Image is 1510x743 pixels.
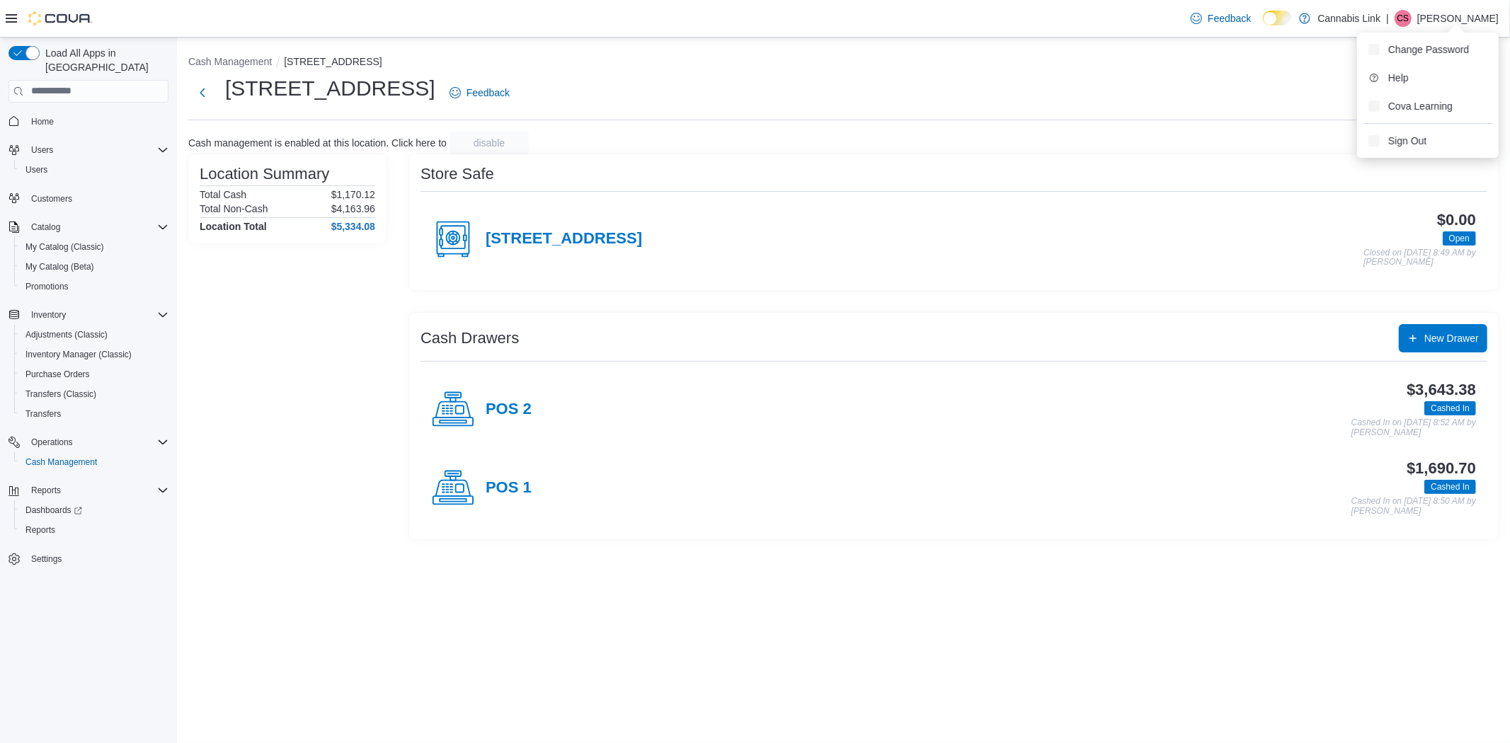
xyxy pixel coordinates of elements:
img: Cova [28,11,92,25]
a: Dashboards [20,502,88,519]
span: Reports [25,482,168,499]
span: Users [31,144,53,156]
button: Operations [25,434,79,451]
a: Feedback [1185,4,1257,33]
a: Home [25,113,59,130]
span: Transfers [20,405,168,422]
p: [PERSON_NAME] [1417,10,1499,27]
a: Customers [25,190,78,207]
span: Inventory Manager (Classic) [25,349,132,360]
span: Dashboards [25,505,82,516]
span: Settings [31,553,62,565]
p: Cash management is enabled at this location. Click here to [188,137,447,149]
span: Operations [25,434,168,451]
a: Transfers (Classic) [20,386,102,403]
button: Help [1363,67,1493,89]
p: | [1386,10,1389,27]
span: Cashed In [1424,480,1476,494]
h6: Total Cash [200,189,246,200]
a: My Catalog (Classic) [20,238,110,255]
button: Reports [3,480,174,500]
span: Purchase Orders [25,369,90,380]
span: Sign Out [1388,134,1426,148]
span: Customers [31,193,72,205]
button: Users [14,160,174,180]
a: Reports [20,522,61,538]
span: My Catalog (Classic) [20,238,168,255]
button: Catalog [25,219,66,236]
button: New Drawer [1399,324,1487,352]
button: Next [188,79,217,107]
p: Closed on [DATE] 8:49 AM by [PERSON_NAME] [1363,248,1476,267]
span: Catalog [31,221,60,233]
span: Inventory Manager (Classic) [20,346,168,363]
h6: Total Non-Cash [200,203,268,214]
button: disable [450,132,529,154]
button: Transfers [14,404,174,424]
span: Cova Learning [1388,99,1453,113]
button: Cash Management [188,56,272,67]
a: Purchase Orders [20,366,96,383]
a: Inventory Manager (Classic) [20,346,137,363]
button: Change Password [1363,38,1493,61]
span: Dashboards [20,502,168,519]
span: Feedback [467,86,510,100]
span: Transfers (Classic) [20,386,168,403]
span: Transfers [25,408,61,420]
span: Catalog [25,219,168,236]
input: Dark Mode [1263,11,1293,25]
nav: An example of EuiBreadcrumbs [188,54,1499,71]
button: [STREET_ADDRESS] [284,56,382,67]
span: Adjustments (Classic) [20,326,168,343]
button: My Catalog (Classic) [14,237,174,257]
h3: Store Safe [421,166,494,183]
span: Feedback [1208,11,1251,25]
button: Catalog [3,217,174,237]
button: Transfers (Classic) [14,384,174,404]
a: Feedback [444,79,515,107]
p: Cashed In on [DATE] 8:50 AM by [PERSON_NAME] [1351,497,1476,516]
h3: $3,643.38 [1407,381,1476,398]
a: Promotions [20,278,74,295]
span: Change Password [1388,42,1469,57]
span: Inventory [25,306,168,323]
span: Cashed In [1424,401,1476,415]
span: Cashed In [1431,402,1470,415]
span: Adjustments (Classic) [25,329,108,340]
button: Cash Management [14,452,174,472]
button: Customers [3,188,174,209]
span: Cashed In [1431,480,1470,493]
h3: $1,690.70 [1407,460,1476,477]
span: Inventory [31,309,66,321]
button: Reports [14,520,174,540]
span: My Catalog (Beta) [20,258,168,275]
a: Settings [25,551,67,568]
button: Reports [25,482,67,499]
h3: $0.00 [1437,212,1476,229]
button: Operations [3,432,174,452]
span: Operations [31,437,73,448]
span: Home [31,116,54,127]
span: CS [1397,10,1409,27]
button: Home [3,111,174,132]
button: Inventory [25,306,72,323]
span: Transfers (Classic) [25,388,96,400]
span: Help [1388,71,1409,85]
span: Cash Management [25,456,97,468]
h4: POS 2 [486,401,532,419]
span: Open [1449,232,1470,245]
h4: [STREET_ADDRESS] [486,230,642,248]
h4: Location Total [200,221,267,232]
span: Cash Management [20,454,168,471]
span: Users [20,161,168,178]
button: Users [3,140,174,160]
h1: [STREET_ADDRESS] [225,74,435,103]
a: Dashboards [14,500,174,520]
button: Promotions [14,277,174,296]
h4: $5,334.08 [331,221,375,232]
span: My Catalog (Beta) [25,261,94,272]
div: Chloe Smith [1395,10,1412,27]
span: Load All Apps in [GEOGRAPHIC_DATA] [40,46,168,74]
a: Adjustments (Classic) [20,326,113,343]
